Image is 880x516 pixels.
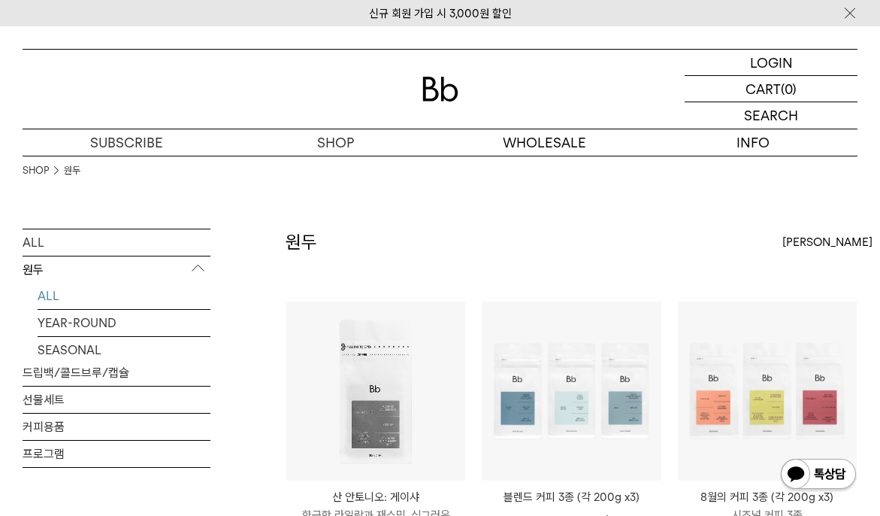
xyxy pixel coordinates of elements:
p: 산 안토니오: 게이샤 [286,488,465,506]
p: WHOLESALE [440,129,649,156]
p: (0) [781,76,797,102]
a: 프로그램 [23,441,210,467]
a: SEASONAL [38,337,210,363]
a: LOGIN [685,50,857,76]
a: 드립백/콜드브루/캡슐 [23,360,210,386]
a: SHOP [23,163,49,178]
img: 카카오톡 채널 1:1 채팅 버튼 [779,457,857,493]
a: 선물세트 [23,387,210,413]
p: INFO [649,129,857,156]
a: SHOP [231,129,440,156]
p: CART [745,76,781,102]
img: 블렌드 커피 3종 (각 200g x3) [482,302,661,481]
img: 8월의 커피 3종 (각 200g x3) [678,302,857,481]
a: 신규 회원 가입 시 3,000원 할인 [369,7,512,20]
a: 원두 [64,163,80,178]
p: 8월의 커피 3종 (각 200g x3) [678,488,857,506]
a: 커피용품 [23,414,210,440]
img: 로고 [422,77,458,102]
a: SUBSCRIBE [23,129,231,156]
a: ALL [23,229,210,256]
span: [PERSON_NAME] [782,233,872,251]
p: LOGIN [750,50,793,75]
p: SEARCH [744,102,798,129]
p: 원두 [23,256,210,284]
a: 블렌드 커피 3종 (각 200g x3) [482,488,661,506]
a: CART (0) [685,76,857,102]
a: ALL [38,283,210,309]
img: 산 안토니오: 게이샤 [286,302,465,481]
a: YEAR-ROUND [38,310,210,336]
h2: 원두 [286,229,317,255]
